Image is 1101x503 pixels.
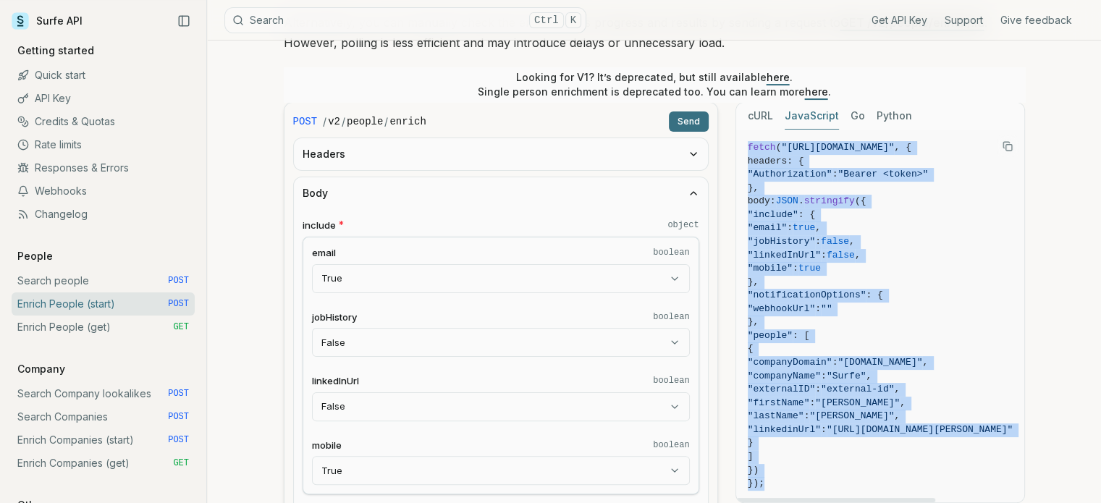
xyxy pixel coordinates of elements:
span: , [894,410,900,421]
span: "mobile" [748,263,793,274]
span: "Bearer <token>" [838,169,928,179]
span: false [821,236,849,247]
a: Search Companies POST [12,405,195,428]
a: Search Company lookalikes POST [12,382,195,405]
button: Send [669,111,709,132]
span: }, [748,316,759,327]
span: "notificationOptions" [748,289,866,300]
span: : [804,410,810,421]
p: People [12,249,59,263]
button: Go [851,103,865,130]
span: }) [748,465,759,475]
p: Getting started [12,43,100,58]
span: "companyDomain" [748,357,832,368]
span: include [303,219,336,232]
span: }); [748,478,764,489]
span: false [827,250,855,261]
span: "include" [748,209,798,220]
code: enrich [389,114,426,129]
span: "externalID" [748,384,816,394]
span: : [793,263,798,274]
span: : [787,222,793,233]
span: fetch [748,142,776,153]
span: "" [821,303,832,314]
button: Headers [294,138,708,170]
span: "email" [748,222,788,233]
a: Enrich People (get) GET [12,316,195,339]
span: : [821,424,827,435]
code: boolean [653,247,689,258]
a: Responses & Errors [12,156,195,179]
span: "Authorization" [748,169,832,179]
span: mobile [312,439,342,452]
a: Search people POST [12,269,195,292]
span: , [894,384,900,394]
span: "webhookUrl" [748,303,816,314]
a: API Key [12,87,195,110]
span: "lastName" [748,410,804,421]
code: v2 [328,114,340,129]
span: ( [776,142,782,153]
span: , [866,371,872,381]
span: "[URL][DOMAIN_NAME]" [781,142,894,153]
span: POST [168,411,189,423]
span: : [809,397,815,408]
a: Enrich Companies (start) POST [12,428,195,452]
span: POST [168,388,189,400]
p: Company [12,362,71,376]
kbd: Ctrl [529,12,564,28]
span: . [798,195,804,206]
span: jobHistory [312,310,357,324]
span: } [748,437,754,448]
span: : [815,303,821,314]
a: Support [945,13,983,28]
a: here [767,71,790,83]
p: Looking for V1? It’s deprecated, but still available . Single person enrichment is deprecated too... [478,70,831,99]
a: Enrich People (start) POST [12,292,195,316]
span: headers: { [748,156,804,166]
a: Get API Key [872,13,927,28]
span: "[DOMAIN_NAME]" [838,357,922,368]
button: Collapse Sidebar [173,10,195,32]
span: }, [748,276,759,287]
button: Python [877,103,912,130]
span: : [815,384,821,394]
span: , [900,397,906,408]
code: people [347,114,383,129]
span: linkedInUrl [312,374,359,388]
span: , [855,250,861,261]
span: / [384,114,388,129]
span: "firstName" [748,397,810,408]
span: "[PERSON_NAME]" [809,410,894,421]
span: true [798,263,821,274]
span: : [815,236,821,247]
span: GET [173,457,189,469]
span: , { [894,142,911,153]
span: JSON [776,195,798,206]
span: "[PERSON_NAME]" [815,397,900,408]
code: boolean [653,311,689,323]
span: : [821,371,827,381]
span: : [821,250,827,261]
span: ({ [855,195,866,206]
span: "Surfe" [827,371,866,381]
button: JavaScript [785,103,839,130]
span: , [815,222,821,233]
span: , [849,236,855,247]
span: { [748,343,754,354]
button: Body [294,177,708,209]
span: "companyName" [748,371,821,381]
span: / [323,114,326,129]
span: : { [798,209,815,220]
code: boolean [653,439,689,451]
code: object [667,219,699,231]
span: POST [168,434,189,446]
span: / [342,114,345,129]
span: POST [168,298,189,310]
span: : [ [793,330,809,341]
kbd: K [565,12,581,28]
span: "linkedinUrl" [748,424,821,435]
a: Surfe API [12,10,83,32]
a: Rate limits [12,133,195,156]
a: Changelog [12,203,195,226]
